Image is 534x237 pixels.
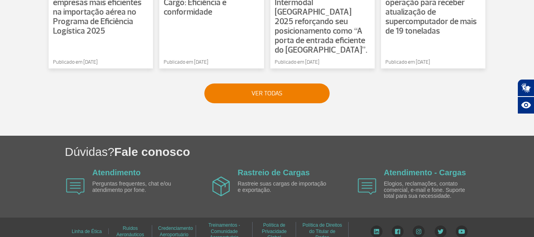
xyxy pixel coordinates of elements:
[72,226,102,237] a: Linha de Ética
[517,97,534,114] button: Abrir recursos assistivos.
[114,145,190,158] span: Fale conosco
[238,181,328,193] p: Rastreie suas cargas de importação e exportação.
[53,59,98,66] span: Publicado em [DATE]
[164,59,208,66] span: Publicado em [DATE]
[212,176,230,196] img: airplane icon
[92,168,141,177] a: Atendimento
[92,181,183,193] p: Perguntas frequentes, chat e/ou atendimento por fone.
[66,178,85,195] img: airplane icon
[385,59,430,66] span: Publicado em [DATE]
[358,178,376,195] img: airplane icon
[275,59,319,66] span: Publicado em [DATE]
[65,144,534,160] h1: Dúvidas?
[238,168,309,177] a: Rastreio de Cargas
[517,79,534,114] div: Plugin de acessibilidade da Hand Talk.
[517,79,534,97] button: Abrir tradutor de língua de sinais.
[384,168,466,177] a: Atendimento - Cargas
[204,83,330,103] button: VER TODAS
[384,181,475,199] p: Elogios, reclamações, contato comercial, e-mail e fone. Suporte total para sua necessidade.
